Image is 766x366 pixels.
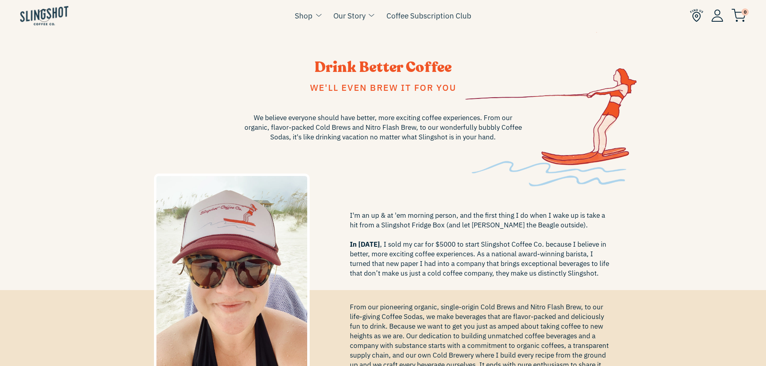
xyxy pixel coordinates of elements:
span: We'll even brew it for you [310,82,456,93]
a: Coffee Subscription Club [386,10,471,22]
span: In [DATE] [350,240,380,249]
img: Find Us [690,9,703,22]
span: Drink Better Coffee [314,57,452,77]
span: We believe everyone should have better, more exciting coffee experiences. From our organic, flavo... [242,113,524,142]
img: Account [711,9,723,22]
span: 0 [741,8,749,16]
a: Shop [295,10,312,22]
img: cart [731,9,746,22]
span: I'm an up & at 'em morning person, and the first thing I do when I wake up is take a hit from a S... [350,211,612,278]
a: Our Story [333,10,366,22]
a: 0 [731,10,746,20]
img: skiabout-1636558702133_426x.png [465,32,637,186]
